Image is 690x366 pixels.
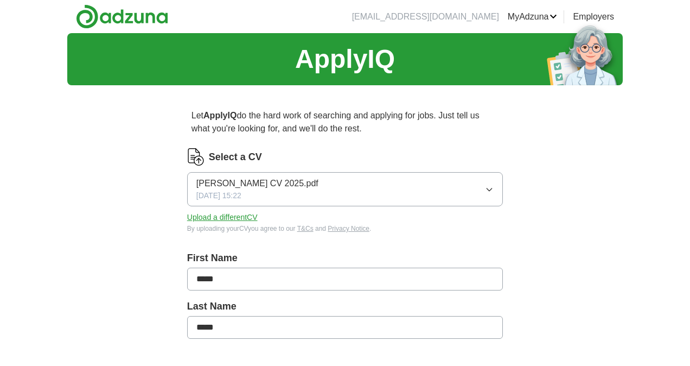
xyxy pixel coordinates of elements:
a: Privacy Notice [328,225,369,232]
a: Employers [573,10,614,23]
div: By uploading your CV you agree to our and . [187,224,503,234]
p: Let do the hard work of searching and applying for jobs. Just tell us what you're looking for, an... [187,105,503,140]
label: Select a CV [209,150,262,165]
span: [PERSON_NAME] CV 2025.pdf [196,177,318,190]
a: MyAdzuna [508,10,558,23]
a: T&Cs [297,225,314,232]
li: [EMAIL_ADDRESS][DOMAIN_NAME] [352,10,499,23]
img: Adzuna logo [76,4,168,29]
h1: ApplyIQ [295,40,395,79]
strong: ApplyIQ [203,111,237,120]
img: CV Icon [187,148,205,166]
span: [DATE] 15:22 [196,190,241,201]
button: [PERSON_NAME] CV 2025.pdf[DATE] 15:22 [187,172,503,206]
label: Last Name [187,299,503,314]
button: Upload a differentCV [187,212,258,223]
label: First Name [187,251,503,266]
